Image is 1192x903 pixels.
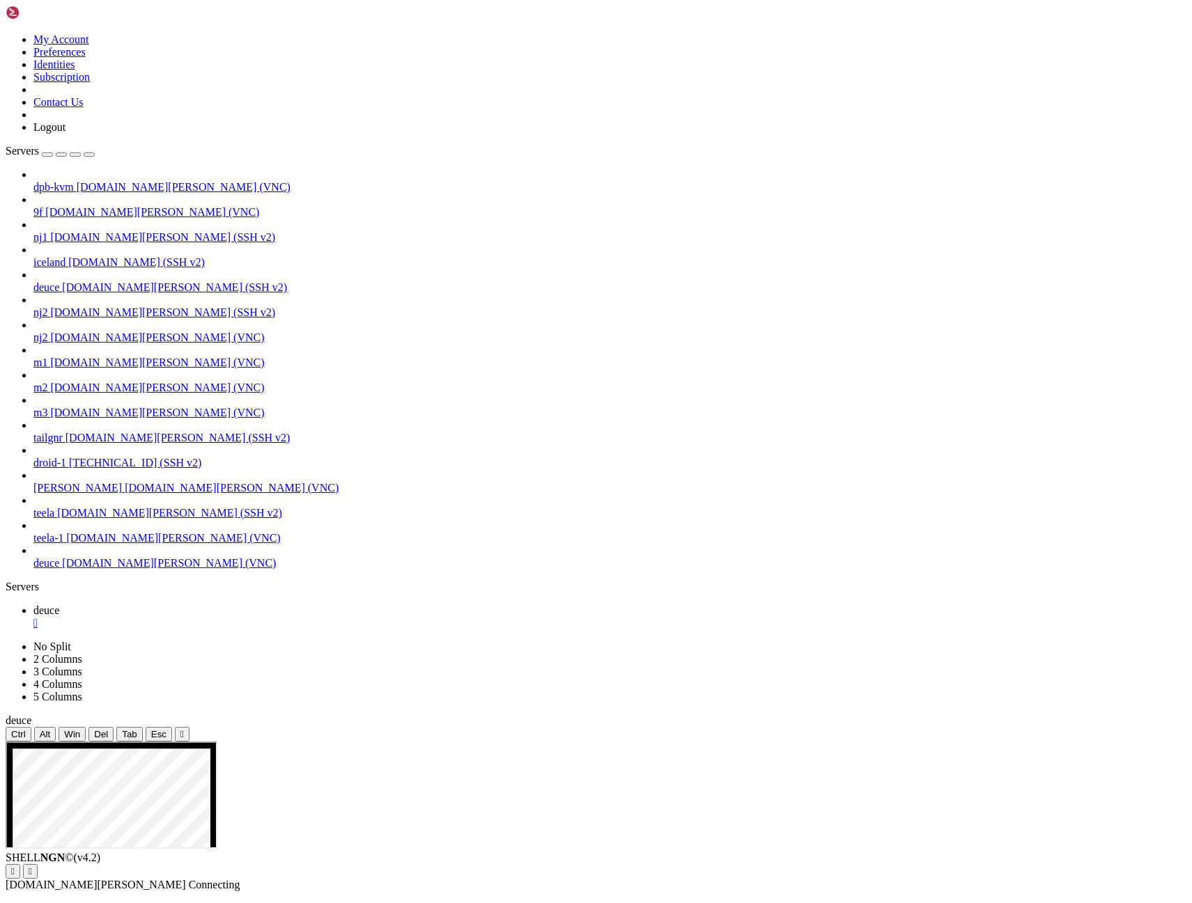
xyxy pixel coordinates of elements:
[33,306,1186,319] a: nj2 [DOMAIN_NAME][PERSON_NAME] (SSH v2)
[40,729,51,739] span: Alt
[33,407,47,418] span: m3
[33,306,47,318] span: nj2
[33,356,1186,369] a: m1 [DOMAIN_NAME][PERSON_NAME] (VNC)
[33,194,1186,219] li: 9f [DOMAIN_NAME][PERSON_NAME] (VNC)
[74,851,101,863] span: 4.2.0
[6,864,20,879] button: 
[33,604,1186,629] a: deuce
[33,407,1186,419] a: m3 [DOMAIN_NAME][PERSON_NAME] (VNC)
[33,319,1186,344] li: nj2 [DOMAIN_NAME][PERSON_NAME] (VNC)
[45,206,259,218] span: [DOMAIN_NAME][PERSON_NAME] (VNC)
[34,727,56,741] button: Alt
[50,382,264,393] span: [DOMAIN_NAME][PERSON_NAME] (VNC)
[62,557,276,569] span: [DOMAIN_NAME][PERSON_NAME] (VNC)
[11,729,26,739] span: Ctrl
[189,879,240,890] span: Connecting
[67,532,281,544] span: [DOMAIN_NAME][PERSON_NAME] (VNC)
[33,206,42,218] span: 9f
[33,181,74,193] span: dpb-kvm
[33,281,1186,294] a: deuce [DOMAIN_NAME][PERSON_NAME] (SSH v2)
[33,617,1186,629] a: 
[33,641,71,652] a: No Split
[33,653,82,665] a: 2 Columns
[33,419,1186,444] li: tailgnr [DOMAIN_NAME][PERSON_NAME] (SSH v2)
[33,482,122,494] span: [PERSON_NAME]
[33,557,59,569] span: deuce
[33,382,47,393] span: m2
[33,231,47,243] span: nj1
[125,482,339,494] span: [DOMAIN_NAME][PERSON_NAME] (VNC)
[33,557,1186,570] a: deuce [DOMAIN_NAME][PERSON_NAME] (VNC)
[33,394,1186,419] li: m3 [DOMAIN_NAME][PERSON_NAME] (VNC)
[33,678,82,690] a: 4 Columns
[122,729,137,739] span: Tab
[50,356,264,368] span: [DOMAIN_NAME][PERSON_NAME] (VNC)
[33,331,47,343] span: nj2
[33,507,54,519] span: teela
[6,714,31,726] span: deuce
[33,691,82,702] a: 5 Columns
[33,294,1186,319] li: nj2 [DOMAIN_NAME][PERSON_NAME] (SSH v2)
[40,851,65,863] b: NGN
[33,369,1186,394] li: m2 [DOMAIN_NAME][PERSON_NAME] (VNC)
[59,727,86,741] button: Win
[64,729,80,739] span: Win
[11,866,15,877] div: 
[33,604,59,616] span: deuce
[33,382,1186,394] a: m2 [DOMAIN_NAME][PERSON_NAME] (VNC)
[50,331,264,343] span: [DOMAIN_NAME][PERSON_NAME] (VNC)
[23,864,38,879] button: 
[33,666,82,677] a: 3 Columns
[68,256,205,268] span: [DOMAIN_NAME] (SSH v2)
[33,532,64,544] span: teela-1
[33,269,1186,294] li: deuce [DOMAIN_NAME][PERSON_NAME] (SSH v2)
[33,331,1186,344] a: nj2 [DOMAIN_NAME][PERSON_NAME] (VNC)
[33,482,1186,494] a: [PERSON_NAME] [DOMAIN_NAME][PERSON_NAME] (VNC)
[6,879,186,890] span: [DOMAIN_NAME][PERSON_NAME]
[33,544,1186,570] li: deuce [DOMAIN_NAME][PERSON_NAME] (VNC)
[6,145,39,157] span: Servers
[33,444,1186,469] li: droid-1 [TECHNICAL_ID] (SSH v2)
[33,457,1186,469] a: droid-1 [TECHNICAL_ID] (SSH v2)
[33,532,1186,544] a: teela-1 [DOMAIN_NAME][PERSON_NAME] (VNC)
[65,432,291,443] span: [DOMAIN_NAME][PERSON_NAME] (SSH v2)
[33,244,1186,269] li: iceland [DOMAIN_NAME] (SSH v2)
[33,281,59,293] span: deuce
[33,519,1186,544] li: teela-1 [DOMAIN_NAME][PERSON_NAME] (VNC)
[6,727,31,741] button: Ctrl
[33,168,1186,194] li: dpb-kvm [DOMAIN_NAME][PERSON_NAME] (VNC)
[6,145,95,157] a: Servers
[33,256,1186,269] a: iceland [DOMAIN_NAME] (SSH v2)
[33,33,89,45] a: My Account
[33,344,1186,369] li: m1 [DOMAIN_NAME][PERSON_NAME] (VNC)
[77,181,291,193] span: [DOMAIN_NAME][PERSON_NAME] (VNC)
[88,727,114,741] button: Del
[33,219,1186,244] li: nj1 [DOMAIN_NAME][PERSON_NAME] (SSH v2)
[33,71,90,83] a: Subscription
[33,46,86,58] a: Preferences
[33,181,1186,194] a: dpb-kvm [DOMAIN_NAME][PERSON_NAME] (VNC)
[50,231,275,243] span: [DOMAIN_NAME][PERSON_NAME] (SSH v2)
[151,729,167,739] span: Esc
[33,231,1186,244] a: nj1 [DOMAIN_NAME][PERSON_NAME] (SSH v2)
[33,96,84,108] a: Contact Us
[33,206,1186,219] a: 9f [DOMAIN_NAME][PERSON_NAME] (VNC)
[33,356,47,368] span: m1
[33,256,65,268] span: iceland
[94,729,108,739] span: Del
[146,727,172,741] button: Esc
[6,851,100,863] span: SHELL ©
[33,121,65,133] a: Logout
[33,432,63,443] span: tailgnr
[180,729,184,739] div: 
[29,866,32,877] div: 
[57,507,282,519] span: [DOMAIN_NAME][PERSON_NAME] (SSH v2)
[33,507,1186,519] a: teela [DOMAIN_NAME][PERSON_NAME] (SSH v2)
[6,581,1186,593] div: Servers
[175,727,189,741] button: 
[33,457,66,469] span: droid-1
[6,6,86,19] img: Shellngn
[50,407,264,418] span: [DOMAIN_NAME][PERSON_NAME] (VNC)
[116,727,143,741] button: Tab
